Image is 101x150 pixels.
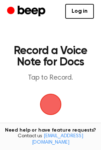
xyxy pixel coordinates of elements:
h1: Record a Voice Note for Docs [13,45,88,68]
p: Tap to Record. [13,74,88,82]
span: Contact us [4,133,97,146]
a: Log in [65,4,94,19]
a: Beep [7,5,47,18]
img: Beep Logo [40,94,61,115]
a: [EMAIL_ADDRESS][DOMAIN_NAME] [32,134,83,145]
